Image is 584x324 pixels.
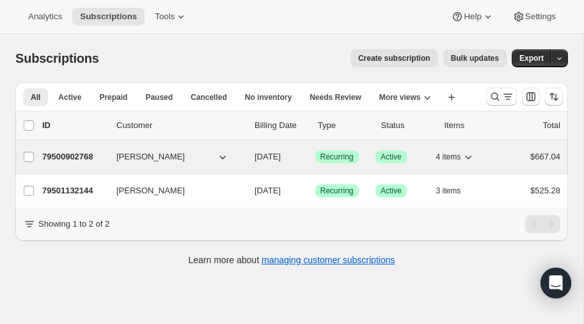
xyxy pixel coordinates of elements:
[464,12,481,22] span: Help
[245,92,292,102] span: No inventory
[191,92,227,102] span: Cancelled
[28,12,62,22] span: Analytics
[310,92,361,102] span: Needs Review
[351,49,438,67] button: Create subscription
[38,218,109,231] p: Showing 1 to 2 of 2
[72,8,145,26] button: Subscriptions
[381,152,402,162] span: Active
[42,119,560,132] div: IDCustomerBilling DateTypeStatusItemsTotal
[525,215,560,233] nav: Pagination
[525,12,556,22] span: Settings
[519,53,544,63] span: Export
[189,254,395,266] p: Learn more about
[372,88,439,106] button: More views
[116,184,185,197] span: [PERSON_NAME]
[109,147,237,167] button: [PERSON_NAME]
[381,119,434,132] p: Status
[42,119,106,132] p: ID
[318,119,371,132] div: Type
[80,12,137,22] span: Subscriptions
[436,186,461,196] span: 3 items
[109,181,237,201] button: [PERSON_NAME]
[505,8,564,26] button: Settings
[255,186,281,195] span: [DATE]
[42,150,106,163] p: 79500902768
[541,268,571,298] div: Open Intercom Messenger
[155,12,175,22] span: Tools
[15,51,99,65] span: Subscriptions
[545,88,563,106] button: Sort the results
[543,119,560,132] p: Total
[262,255,395,265] a: managing customer subscriptions
[436,152,461,162] span: 4 items
[147,8,195,26] button: Tools
[255,119,308,132] p: Billing Date
[451,53,499,63] span: Bulk updates
[530,186,560,195] span: $525.28
[512,49,551,67] button: Export
[486,88,517,106] button: Search and filter results
[444,119,497,132] div: Items
[522,88,540,106] button: Customize table column order and visibility
[381,186,402,196] span: Active
[379,92,421,102] span: More views
[443,8,501,26] button: Help
[320,152,354,162] span: Recurring
[358,53,430,63] span: Create subscription
[99,92,127,102] span: Prepaid
[42,184,106,197] p: 79501132144
[530,152,560,161] span: $667.04
[145,92,173,102] span: Paused
[255,152,281,161] span: [DATE]
[42,148,560,166] div: 79500902768[PERSON_NAME][DATE]SuccessRecurringSuccessActive4 items$667.04
[58,92,81,102] span: Active
[436,182,475,200] button: 3 items
[116,119,244,132] p: Customer
[31,92,40,102] span: All
[320,186,354,196] span: Recurring
[42,182,560,200] div: 79501132144[PERSON_NAME][DATE]SuccessRecurringSuccessActive3 items$525.28
[20,8,70,26] button: Analytics
[441,88,462,106] button: Create new view
[436,148,475,166] button: 4 items
[116,150,185,163] span: [PERSON_NAME]
[443,49,507,67] button: Bulk updates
